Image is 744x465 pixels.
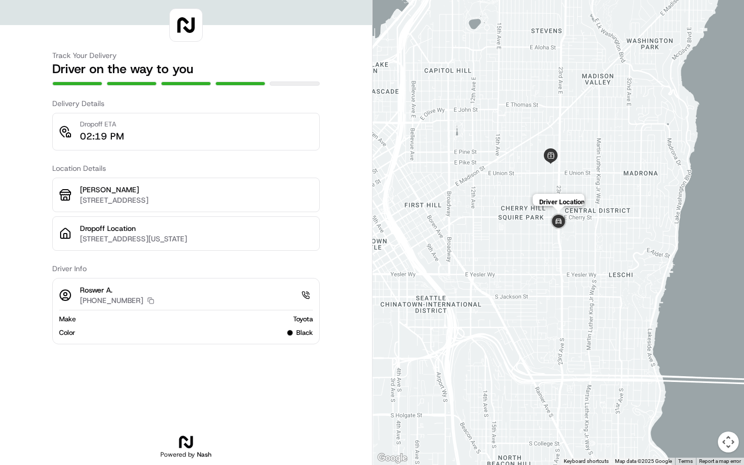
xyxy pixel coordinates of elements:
span: Color [59,328,75,338]
span: Make [59,315,76,324]
p: Driver Location [539,198,584,206]
p: [STREET_ADDRESS] [80,195,313,205]
a: Report a map error [699,458,741,464]
h3: Driver Info [52,263,320,274]
a: Open this area in Google Maps (opens a new window) [375,451,410,465]
h3: Track Your Delivery [52,50,320,61]
p: [PHONE_NUMBER] [80,295,143,306]
h2: Powered by [160,450,212,459]
p: [PERSON_NAME] [80,184,313,195]
h2: Driver on the way to you [52,61,320,77]
p: Dropoff ETA [80,120,124,129]
span: Toyota [293,315,313,324]
button: Map camera controls [718,432,739,452]
span: black [296,328,313,338]
a: Terms (opens in new tab) [678,458,693,464]
span: Map data ©2025 Google [615,458,672,464]
h3: Location Details [52,163,320,173]
p: Roswer A. [80,285,154,295]
h3: Delivery Details [52,98,320,109]
p: 02:19 PM [80,129,124,144]
img: Google [375,451,410,465]
button: Keyboard shortcuts [564,458,609,465]
span: Nash [197,450,212,459]
p: Dropoff Location [80,223,313,234]
p: [STREET_ADDRESS][US_STATE] [80,234,313,244]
